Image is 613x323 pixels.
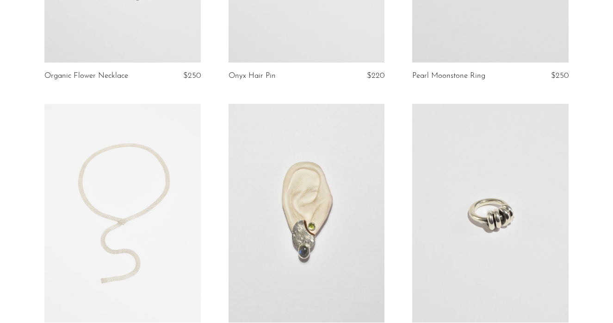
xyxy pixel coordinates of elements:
a: Onyx Hair Pin [229,72,276,80]
span: $250 [183,72,201,80]
span: $220 [367,72,384,80]
span: $250 [551,72,569,80]
a: Pearl Moonstone Ring [412,72,485,80]
a: Organic Flower Necklace [44,72,128,80]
